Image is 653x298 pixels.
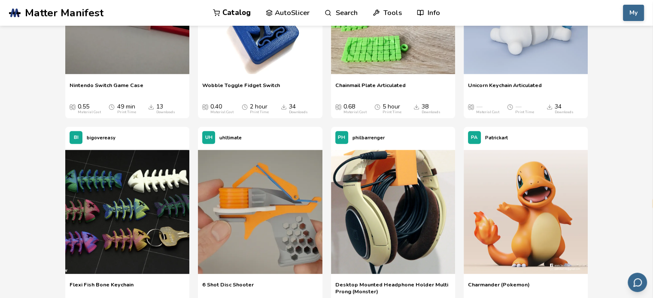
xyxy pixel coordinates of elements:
[70,82,143,95] a: Nintendo Switch Game Case
[468,103,474,110] span: Average Cost
[555,110,574,114] div: Downloads
[343,103,367,114] div: 0.68
[78,110,101,114] div: Material Cost
[476,103,482,110] span: —
[471,135,477,141] span: PA
[335,281,451,294] a: Desktop Mounted Headphone Holder Multi Prong (Monster)
[352,133,385,142] p: philbarrenger
[242,103,248,110] span: Average Print Time
[343,110,367,114] div: Material Cost
[383,110,401,114] div: Print Time
[25,7,103,19] span: Matter Manifest
[476,110,499,114] div: Material Cost
[156,103,175,114] div: 13
[515,103,521,110] span: —
[485,133,508,142] p: Patrickart
[338,135,345,141] span: PH
[148,103,154,110] span: Downloads
[555,103,574,114] div: 34
[219,133,242,142] p: uhltimate
[383,103,401,114] div: 5 hour
[202,103,208,110] span: Average Cost
[515,110,534,114] div: Print Time
[281,103,287,110] span: Downloads
[623,5,644,21] button: My
[413,103,419,110] span: Downloads
[87,133,115,142] p: bigovereasy
[468,281,530,294] a: Charmander (Pokemon)
[335,103,341,110] span: Average Cost
[507,103,513,110] span: Average Print Time
[468,82,542,95] a: Unicorn Keychain Articulated
[289,110,308,114] div: Downloads
[210,110,234,114] div: Material Cost
[547,103,553,110] span: Downloads
[78,103,101,114] div: 0.55
[628,273,647,292] button: Send feedback via email
[250,103,269,114] div: 2 hour
[202,281,254,294] a: 6 Shot Disc Shooter
[374,103,380,110] span: Average Print Time
[250,110,269,114] div: Print Time
[205,135,213,141] span: UH
[70,281,134,294] a: Flexi Fish Bone Keychain
[422,103,440,114] div: 38
[202,82,280,95] a: Wobble Toggle Fidget Switch
[289,103,308,114] div: 34
[117,110,136,114] div: Print Time
[109,103,115,110] span: Average Print Time
[117,103,136,114] div: 49 min
[74,135,79,141] span: BI
[210,103,234,114] div: 0.40
[335,82,406,95] a: Chainmail Plate Articulated
[156,110,175,114] div: Downloads
[422,110,440,114] div: Downloads
[70,103,76,110] span: Average Cost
